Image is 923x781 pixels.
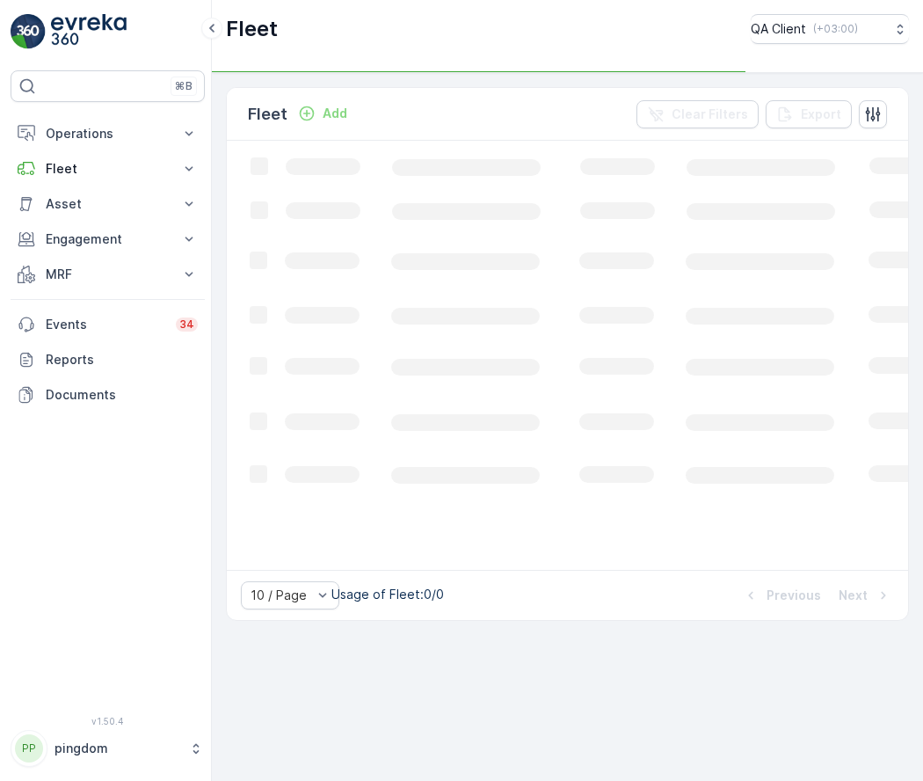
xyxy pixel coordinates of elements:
[55,740,180,757] p: pingdom
[766,100,852,128] button: Export
[751,20,806,38] p: QA Client
[46,125,170,142] p: Operations
[11,222,205,257] button: Engagement
[323,105,347,122] p: Add
[15,734,43,763] div: PP
[11,307,205,342] a: Events34
[226,15,278,43] p: Fleet
[11,377,205,412] a: Documents
[636,100,759,128] button: Clear Filters
[46,316,165,333] p: Events
[801,106,841,123] p: Export
[46,195,170,213] p: Asset
[331,586,444,603] p: Usage of Fleet : 0/0
[175,79,193,93] p: ⌘B
[751,14,909,44] button: QA Client(+03:00)
[179,318,194,332] p: 34
[46,266,170,283] p: MRF
[51,14,127,49] img: logo_light-DOdMpM7g.png
[11,342,205,377] a: Reports
[291,103,354,124] button: Add
[839,587,868,604] p: Next
[11,14,46,49] img: logo
[11,716,205,726] span: v 1.50.4
[672,106,748,123] p: Clear Filters
[740,585,823,606] button: Previous
[767,587,821,604] p: Previous
[837,585,894,606] button: Next
[11,151,205,186] button: Fleet
[46,386,198,404] p: Documents
[46,160,170,178] p: Fleet
[46,351,198,369] p: Reports
[813,22,858,36] p: ( +03:00 )
[11,730,205,767] button: PPpingdom
[248,102,287,127] p: Fleet
[46,230,170,248] p: Engagement
[11,116,205,151] button: Operations
[11,257,205,292] button: MRF
[11,186,205,222] button: Asset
